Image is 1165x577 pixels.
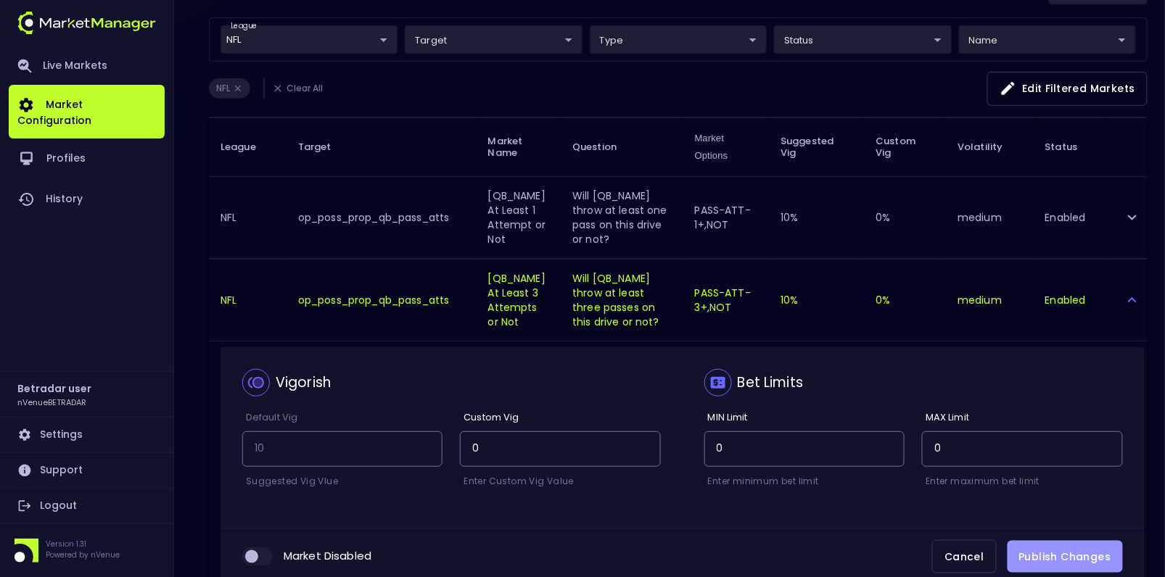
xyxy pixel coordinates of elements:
[590,25,767,54] div: league
[9,47,165,85] a: Live Markets
[769,176,864,258] td: 10 %
[46,539,120,549] p: Version 1.31
[932,540,996,574] button: Cancel
[958,141,1021,154] span: Volatility
[781,136,852,159] span: Suggested Vig
[987,72,1148,106] button: Edit filtered markets
[231,21,258,31] label: league
[738,373,804,392] div: Bet Limits
[922,474,1122,489] p: Enter maximum bet limit
[959,25,1136,54] div: league
[561,176,683,258] td: Will [QB_NAME] throw at least one pass on this drive or not?
[922,411,969,425] label: MAX Limit
[488,136,550,159] span: Market Name
[683,117,770,176] th: Market Options
[298,141,350,154] span: Target
[9,489,165,523] a: Logout
[704,411,748,425] label: MIN Limit
[405,25,582,54] div: league
[769,259,864,341] td: 10 %
[865,176,947,258] td: 0 %
[1120,288,1145,312] button: expand row
[17,12,156,34] img: logo
[9,138,165,179] a: Profiles
[46,549,120,560] p: Powered by nVenue
[477,176,561,258] td: [QB_NAME] At Least 1 Attempt or Not
[946,176,1033,258] td: medium
[209,78,250,99] li: NFL
[774,25,951,54] div: league
[209,259,287,341] th: NFL
[17,381,91,397] h2: Betradar user
[460,411,519,425] label: Custom Vig
[276,373,331,392] div: Vigorish
[263,78,330,99] li: Clear All
[209,176,287,258] th: NFL
[9,418,165,452] a: Settings
[1045,138,1097,156] span: Status
[572,141,635,154] span: Question
[287,176,477,258] td: op_poss_prop_qb_pass_atts
[865,259,947,341] td: 0 %
[683,259,770,341] td: PASS-ATT-3+,NOT
[1120,205,1145,230] button: expand row
[1045,293,1086,307] span: Enabled
[221,25,398,54] div: league
[876,136,935,159] span: Custom Vig
[284,548,371,563] span: Market Disabled
[683,176,770,258] td: PASS-ATT-1+,NOT
[9,539,165,563] div: Version 1.31Powered by nVenue
[460,474,660,489] p: Enter Custom Vig Value
[9,85,165,138] a: Market Configuration
[1045,210,1086,225] span: Enabled
[1045,138,1078,156] span: Status
[9,453,165,488] a: Support
[242,474,442,489] p: Suggested Vig Vlue
[946,259,1033,341] td: medium
[287,259,477,341] td: op_poss_prop_qb_pass_atts
[9,179,165,220] a: History
[561,259,683,341] td: Will [QB_NAME] throw at least three passes on this drive or not?
[242,411,297,425] label: Default Vig
[477,259,561,341] td: [QB_NAME] At Least 3 Attempts or Not
[17,397,86,407] h3: nVenueBETRADAR
[1008,541,1123,573] button: Publish Changes
[221,141,275,154] span: League
[704,474,905,489] p: Enter minimum bet limit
